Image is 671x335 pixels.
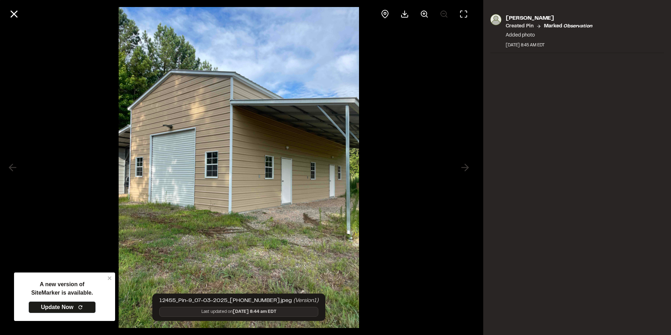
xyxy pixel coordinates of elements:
p: [PERSON_NAME] [506,14,592,22]
button: Zoom in [416,6,433,22]
div: View pin on map [377,6,393,22]
div: [DATE] 8:45 AM EDT [506,42,592,48]
button: Toggle Fullscreen [455,6,472,22]
p: Marked [544,22,592,30]
em: observation [563,24,592,28]
p: Created Pin [506,22,533,30]
p: Added photo [506,32,592,39]
img: photo [490,14,501,25]
button: Close modal [6,6,22,22]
